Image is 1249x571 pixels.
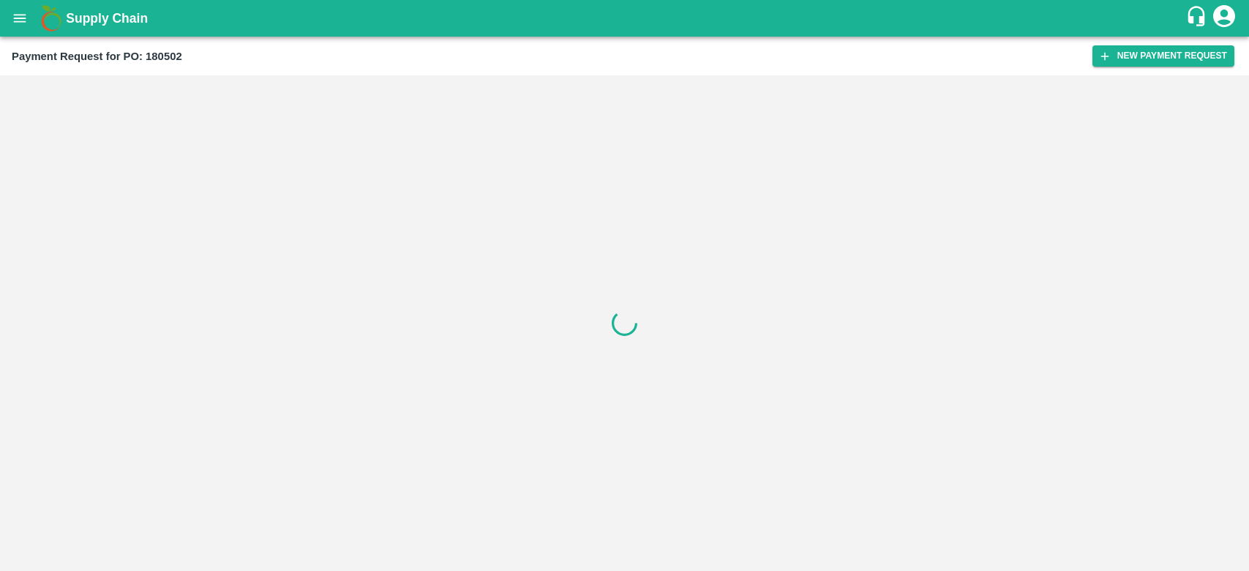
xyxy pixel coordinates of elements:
button: open drawer [3,1,37,35]
b: Payment Request for PO: 180502 [12,51,182,62]
img: logo [37,4,66,33]
a: Supply Chain [66,8,1185,29]
div: account of current user [1211,3,1237,34]
div: customer-support [1185,5,1211,31]
button: New Payment Request [1092,45,1234,67]
b: Supply Chain [66,11,148,26]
